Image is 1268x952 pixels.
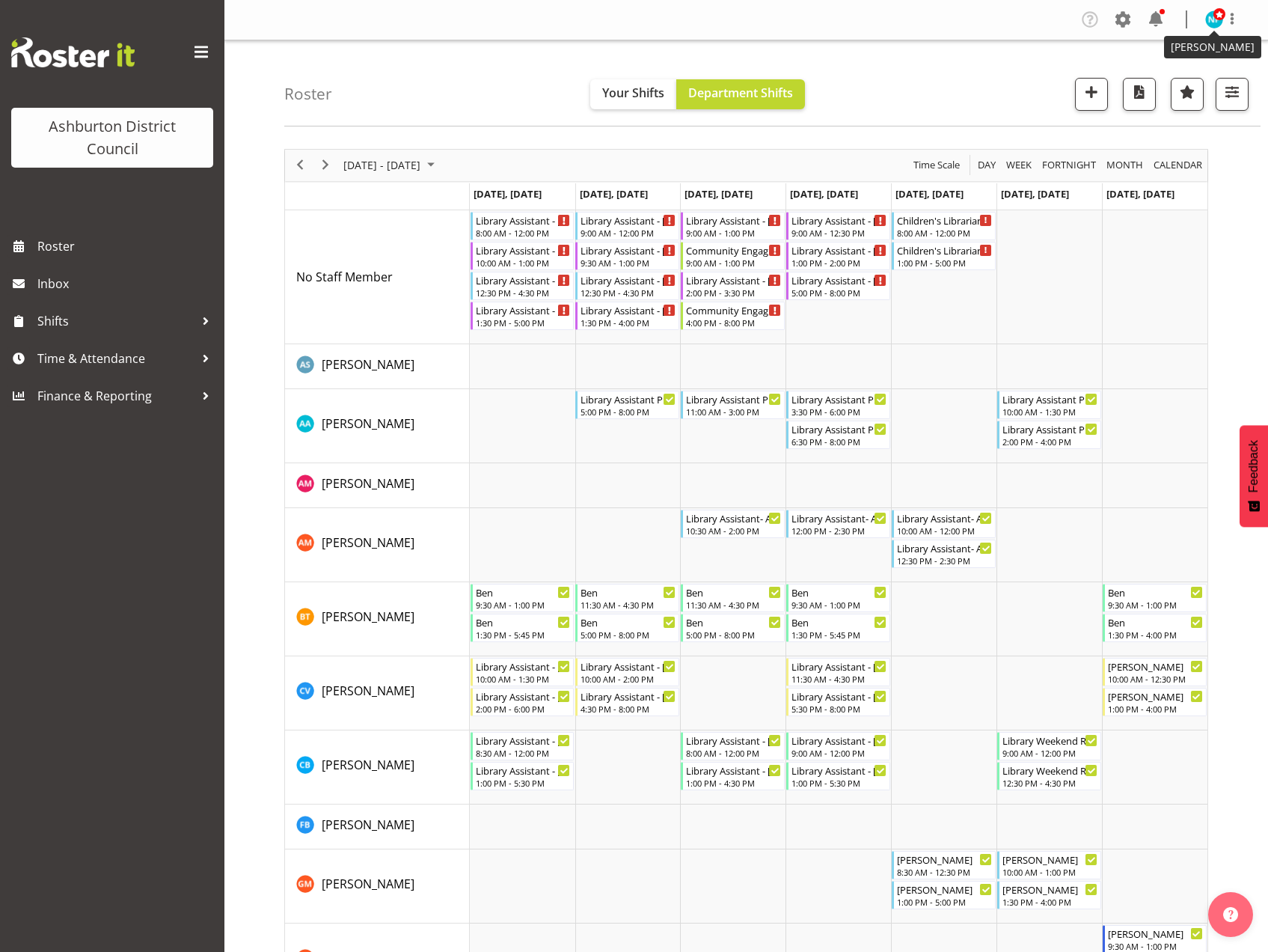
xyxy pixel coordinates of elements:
[686,213,781,228] div: Library Assistant - [PERSON_NAME]
[581,703,676,715] div: 4:30 PM - 8:00 PM
[686,777,781,789] div: 1:00 PM - 4:30 PM
[1108,926,1203,941] div: [PERSON_NAME]
[686,629,781,641] div: 5:00 PM - 8:00 PM
[791,242,886,257] div: Library Assistant - [PERSON_NAME]
[997,732,1101,760] div: Celeste Bennett"s event - Library Weekend Rotations Begin From Saturday, February 17, 2024 at 9:0...
[786,762,890,790] div: Celeste Bennett"s event - Library Assistant - Celeste Begin From Thursday, February 15, 2024 at 1...
[791,272,886,287] div: Library Assistant - [PERSON_NAME]
[897,242,992,257] div: Children's Librarian
[575,302,679,330] div: No Staff Member"s event - Library Assistant - Anna Begin From Tuesday, February 13, 2024 at 1:30:...
[37,385,195,407] span: Finance & Reporting
[897,540,992,555] div: Library Assistant- Anthea
[892,881,996,909] div: Gabriela Marilla"s event - Gabriela Marilla Begin From Friday, February 16, 2024 at 1:00:00 PM GM...
[322,415,414,433] a: [PERSON_NAME]
[681,212,785,240] div: No Staff Member"s event - Library Assistant - Anna Begin From Wednesday, February 14, 2024 at 9:0...
[322,415,414,432] span: [PERSON_NAME]
[37,272,217,295] span: Inbox
[285,730,470,805] td: Celeste Bennett resource
[590,79,676,109] button: Your Shifts
[581,257,676,269] div: 9:30 AM - 1:00 PM
[786,212,890,240] div: No Staff Member"s event - Library Assistant - Anna Begin From Thursday, February 15, 2024 at 9:00...
[322,757,414,773] span: [PERSON_NAME]
[322,534,414,551] span: [PERSON_NAME]
[342,156,422,174] span: [DATE] - [DATE]
[912,156,961,174] span: Time Scale
[892,851,996,879] div: Gabriela Marilla"s event - Gabriela Marilla Begin From Friday, February 16, 2024 at 8:30:00 AM GM...
[1002,896,1097,908] div: 1:30 PM - 4:00 PM
[786,732,890,760] div: Celeste Bennett"s event - Library Assistant - Celeste Begin From Thursday, February 15, 2024 at 9...
[681,242,785,270] div: No Staff Member"s event - Community Engagement Coordinator Begin From Wednesday, February 14, 202...
[581,317,676,329] div: 1:30 PM - 4:00 PM
[285,656,470,730] td: Carla Verberne resource
[581,689,676,704] div: Library Assistant - [PERSON_NAME]
[1240,425,1268,527] button: Feedback - Show survey
[1002,763,1097,778] div: Library Weekend Rotations
[1223,907,1238,922] img: help-xxl-2.png
[1002,882,1097,897] div: [PERSON_NAME]
[476,302,571,317] div: Library Assistant - [PERSON_NAME]
[471,688,575,716] div: Carla Verberne"s event - Library Assistant - Carla Begin From Monday, February 12, 2024 at 2:00:0...
[686,747,781,759] div: 8:00 AM - 12:00 PM
[471,614,575,642] div: Ben Tomassetti"s event - Ben Begin From Monday, February 12, 2024 at 1:30:00 PM GMT+13:00 Ends At...
[322,682,414,700] a: [PERSON_NAME]
[892,510,996,538] div: Anthea Moore"s event - Library Assistant- Anthea Begin From Friday, February 16, 2024 at 10:00:00...
[976,156,997,174] span: Day
[1216,78,1249,111] button: Filter Shifts
[1108,703,1203,715] div: 1:00 PM - 4:00 PM
[322,356,414,373] a: [PERSON_NAME]
[791,614,886,629] div: Ben
[1205,10,1223,28] img: nicky-farrell-tully10002.jpg
[786,510,890,538] div: Anthea Moore"s event - Library Assistant- Anthea Begin From Thursday, February 15, 2024 at 12:00:...
[1103,614,1207,642] div: Ben Tomassetti"s event - Ben Begin From Sunday, February 18, 2024 at 1:30:00 PM GMT+13:00 Ends At...
[791,257,886,269] div: 1:00 PM - 2:00 PM
[476,317,571,329] div: 1:30 PM - 5:00 PM
[911,156,963,174] button: Time Scale
[575,614,679,642] div: Ben Tomassetti"s event - Ben Begin From Tuesday, February 13, 2024 at 5:00:00 PM GMT+13:00 Ends A...
[471,272,575,300] div: No Staff Member"s event - Library Assistant - Phoebe Begin From Monday, February 12, 2024 at 12:3...
[791,421,886,436] div: Library Assistant Part-Time - [PERSON_NAME]
[37,347,195,370] span: Time & Attendance
[581,673,676,685] div: 10:00 AM - 2:00 PM
[575,688,679,716] div: Carla Verberne"s event - Library Assistant - Carla Begin From Tuesday, February 13, 2024 at 4:30:...
[1152,156,1204,174] span: calendar
[581,585,676,599] div: Ben
[1002,421,1097,436] div: Library Assistant Part-Time - [PERSON_NAME]
[997,391,1101,419] div: Amanda Ackroyd"s event - Library Assistant Part-Time - Amanda Begin From Saturday, February 17, 2...
[1002,733,1097,748] div: Library Weekend Rotations
[575,212,679,240] div: No Staff Member"s event - Library Assistant - Phoebe Begin From Tuesday, February 13, 2024 at 9:0...
[471,242,575,270] div: No Staff Member"s event - Library Assistant - Anna Begin From Monday, February 12, 2024 at 10:00:...
[476,242,571,257] div: Library Assistant - [PERSON_NAME]
[11,37,135,67] img: Rosterit website logo
[791,287,886,299] div: 5:00 PM - 8:00 PM
[897,227,992,239] div: 8:00 AM - 12:00 PM
[897,555,992,567] div: 12:30 PM - 2:30 PM
[897,510,992,525] div: Library Assistant- Anthea
[287,150,313,181] div: previous period
[791,406,886,418] div: 3:30 PM - 6:00 PM
[37,235,217,257] span: Roster
[1005,156,1033,174] span: Week
[26,115,198,160] div: Ashburton District Council
[897,852,992,867] div: [PERSON_NAME]
[681,614,785,642] div: Ben Tomassetti"s event - Ben Begin From Wednesday, February 14, 2024 at 5:00:00 PM GMT+13:00 Ends...
[676,79,805,109] button: Department Shifts
[285,463,470,508] td: Anna Mattson resource
[1002,777,1097,789] div: 12:30 PM - 4:30 PM
[897,525,992,537] div: 10:00 AM - 12:00 PM
[581,227,676,239] div: 9:00 AM - 12:00 PM
[575,391,679,419] div: Amanda Ackroyd"s event - Library Assistant Part-Time - Amanda Begin From Tuesday, February 13, 20...
[1075,78,1108,111] button: Add a new shift
[895,187,964,201] span: [DATE], [DATE]
[897,896,992,908] div: 1:00 PM - 5:00 PM
[1171,78,1204,111] button: Highlight an important date within the roster.
[686,733,781,748] div: Library Assistant - [PERSON_NAME]
[997,421,1101,449] div: Amanda Ackroyd"s event - Library Assistant Part-Time - Amanda Begin From Saturday, February 17, 2...
[791,659,886,674] div: Library Assistant - [PERSON_NAME]
[322,756,414,774] a: [PERSON_NAME]
[686,510,781,525] div: Library Assistant- Anthea
[681,272,785,300] div: No Staff Member"s event - Library Assistant - Anna Begin From Wednesday, February 14, 2024 at 2:0...
[471,302,575,330] div: No Staff Member"s event - Library Assistant - Anna Begin From Monday, February 12, 2024 at 1:30:0...
[581,599,676,611] div: 11:30 AM - 4:30 PM
[681,302,785,330] div: No Staff Member"s event - Community Engagement Coordinator Begin From Wednesday, February 14, 202...
[575,272,679,300] div: No Staff Member"s event - Library Assistant - Phoebe Begin From Tuesday, February 13, 2024 at 12:...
